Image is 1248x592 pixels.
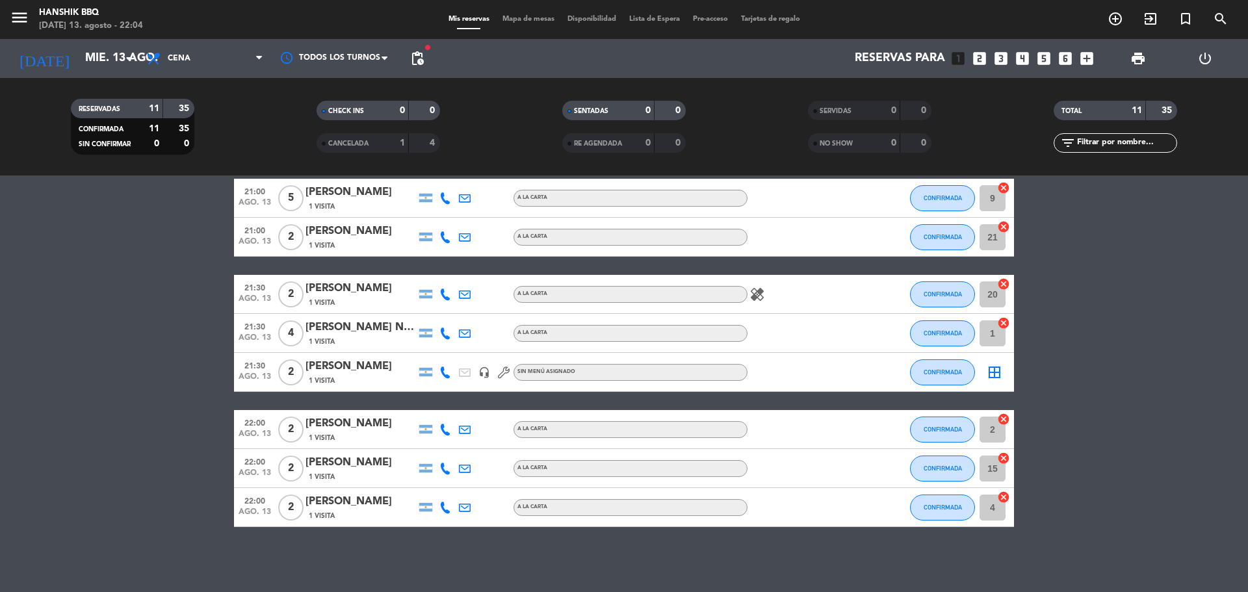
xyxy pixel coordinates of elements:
strong: 11 [1132,106,1142,115]
span: 2 [278,224,304,250]
span: ago. 13 [239,294,271,309]
span: Disponibilidad [561,16,623,23]
div: [PERSON_NAME] [305,184,416,201]
span: 22:00 [239,493,271,508]
div: [PERSON_NAME] [305,493,416,510]
i: cancel [997,491,1010,504]
span: Mapa de mesas [496,16,561,23]
span: CHECK INS [328,108,364,114]
span: Lista de Espera [623,16,686,23]
span: TOTAL [1061,108,1082,114]
span: CONFIRMADA [79,126,123,133]
span: A LA CARTA [517,291,547,296]
span: 1 Visita [309,376,335,386]
i: looks_two [971,50,988,67]
i: filter_list [1060,135,1076,151]
span: A LA CARTA [517,330,547,335]
span: SERVIDAS [820,108,851,114]
span: ago. 13 [239,237,271,252]
span: CONFIRMADA [924,233,962,240]
i: looks_one [950,50,967,67]
span: 21:00 [239,183,271,198]
strong: 0 [430,106,437,115]
strong: 35 [179,104,192,113]
strong: 11 [149,124,159,133]
span: ago. 13 [239,372,271,387]
span: CONFIRMADA [924,329,962,337]
span: Reservas para [855,52,945,65]
span: ago. 13 [239,508,271,522]
input: Filtrar por nombre... [1076,136,1176,150]
i: cancel [997,220,1010,233]
span: A LA CARTA [517,426,547,431]
i: headset_mic [478,367,490,378]
i: turned_in_not [1178,11,1193,27]
span: CONFIRMADA [924,426,962,433]
span: 1 Visita [309,472,335,482]
strong: 1 [400,138,405,148]
i: looks_5 [1035,50,1052,67]
span: 2 [278,495,304,521]
i: cancel [997,316,1010,329]
strong: 0 [675,106,683,115]
i: looks_6 [1057,50,1074,67]
span: SIN CONFIRMAR [79,141,131,148]
strong: 4 [430,138,437,148]
span: 5 [278,185,304,211]
span: 1 Visita [309,337,335,347]
strong: 0 [400,106,405,115]
span: CONFIRMADA [924,504,962,511]
span: 22:00 [239,454,271,469]
strong: 0 [891,138,896,148]
span: 1 Visita [309,433,335,443]
button: CONFIRMADA [910,224,975,250]
i: add_circle_outline [1108,11,1123,27]
span: Cena [168,54,190,63]
strong: 0 [184,139,192,148]
i: exit_to_app [1143,11,1158,27]
span: CONFIRMADA [924,465,962,472]
span: 1 Visita [309,201,335,212]
i: looks_4 [1014,50,1031,67]
div: [PERSON_NAME] [305,415,416,432]
i: menu [10,8,29,27]
span: 21:30 [239,318,271,333]
span: ago. 13 [239,333,271,348]
strong: 0 [891,106,896,115]
span: ago. 13 [239,469,271,483]
span: 22:00 [239,415,271,430]
div: Hanshik BBQ [39,6,143,19]
span: 4 [278,320,304,346]
div: [PERSON_NAME] [305,358,416,375]
span: RE AGENDADA [574,140,622,147]
i: looks_3 [993,50,1009,67]
strong: 0 [921,106,929,115]
div: [DATE] 13. agosto - 22:04 [39,19,143,32]
span: CANCELADA [328,140,369,147]
button: CONFIRMADA [910,281,975,307]
i: cancel [997,452,1010,465]
span: 2 [278,456,304,482]
span: SENTADAS [574,108,608,114]
button: CONFIRMADA [910,495,975,521]
strong: 11 [149,104,159,113]
span: Tarjetas de regalo [734,16,807,23]
span: A LA CARTA [517,465,547,470]
i: [DATE] [10,44,79,73]
strong: 0 [675,138,683,148]
span: 21:00 [239,222,271,237]
span: ago. 13 [239,430,271,444]
button: CONFIRMADA [910,359,975,385]
strong: 0 [645,138,651,148]
span: 2 [278,281,304,307]
span: pending_actions [409,51,425,66]
i: search [1213,11,1228,27]
strong: 35 [1162,106,1175,115]
button: CONFIRMADA [910,417,975,443]
i: cancel [997,181,1010,194]
span: fiber_manual_record [424,44,432,51]
div: [PERSON_NAME] Negro [305,319,416,336]
span: NO SHOW [820,140,853,147]
span: print [1130,51,1146,66]
div: [PERSON_NAME] [305,223,416,240]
